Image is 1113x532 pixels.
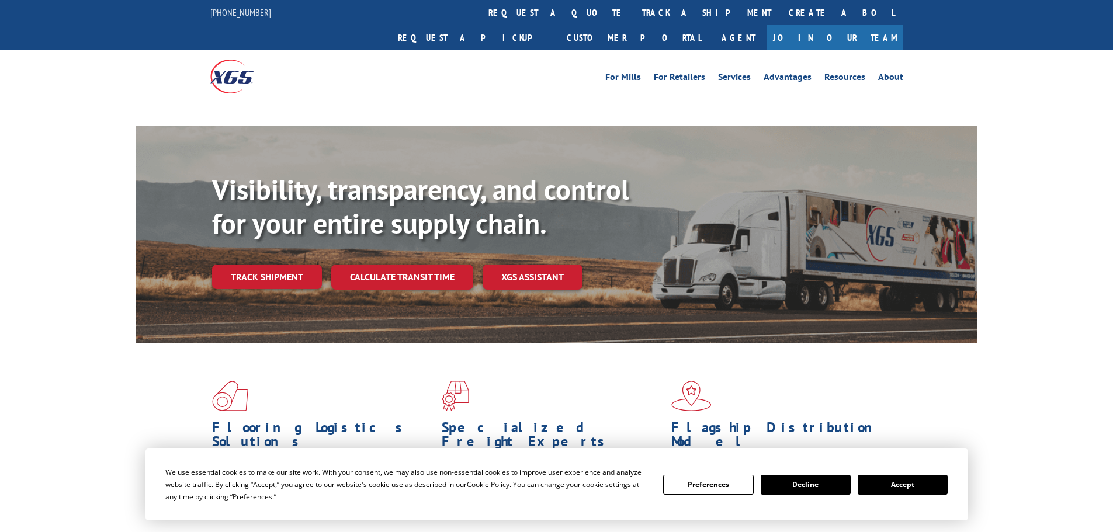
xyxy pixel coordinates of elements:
[442,381,469,411] img: xgs-icon-focused-on-flooring-red
[467,479,509,489] span: Cookie Policy
[878,72,903,85] a: About
[605,72,641,85] a: For Mills
[483,265,582,290] a: XGS ASSISTANT
[442,420,663,454] h1: Specialized Freight Experts
[663,475,753,495] button: Preferences
[233,492,272,502] span: Preferences
[858,475,948,495] button: Accept
[764,72,812,85] a: Advantages
[558,25,710,50] a: Customer Portal
[145,448,968,520] div: Cookie Consent Prompt
[654,72,705,85] a: For Retailers
[718,72,751,85] a: Services
[389,25,558,50] a: Request a pickup
[767,25,903,50] a: Join Our Team
[210,6,271,18] a: [PHONE_NUMBER]
[212,171,629,241] b: Visibility, transparency, and control for your entire supply chain.
[212,381,248,411] img: xgs-icon-total-supply-chain-intelligence-red
[824,72,865,85] a: Resources
[331,265,473,290] a: Calculate transit time
[710,25,767,50] a: Agent
[212,265,322,289] a: Track shipment
[671,381,712,411] img: xgs-icon-flagship-distribution-model-red
[671,420,892,454] h1: Flagship Distribution Model
[165,466,649,503] div: We use essential cookies to make our site work. With your consent, we may also use non-essential ...
[761,475,851,495] button: Decline
[212,420,433,454] h1: Flooring Logistics Solutions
